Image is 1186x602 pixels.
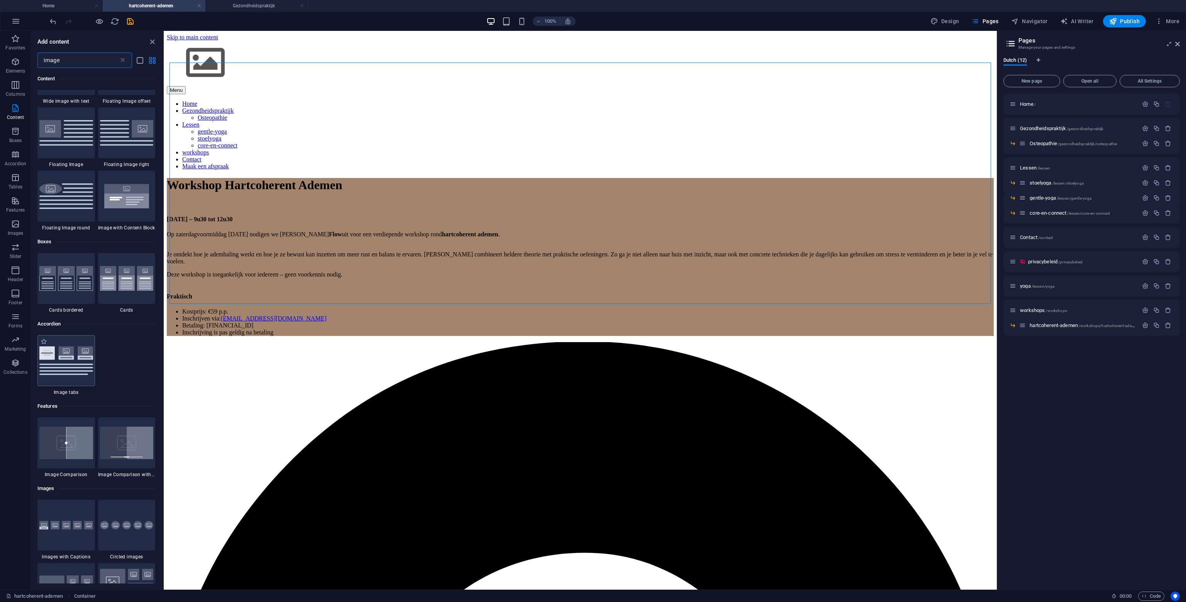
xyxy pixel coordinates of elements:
h6: Images [37,484,155,493]
h6: Content [37,74,155,83]
h6: Add content [37,37,69,46]
input: Search [37,53,119,68]
div: Duplicate [1153,210,1160,216]
img: ThumbnailTextwitimageontop-qwzezskrLfy93j93wyy6YA.svg [100,178,154,214]
span: /privacybeleid [1058,260,1083,264]
div: Remove [1165,307,1171,314]
div: Settings [1142,164,1149,171]
button: New page [1003,75,1060,87]
button: 100% [533,17,560,26]
div: Floating Image [37,107,95,168]
p: Marketing [5,346,26,352]
div: Duplicate [1153,234,1160,241]
button: More [1152,15,1183,27]
div: yoga/lessen/yoga [1018,283,1138,288]
span: Dutch (12) [1003,56,1027,66]
p: Features [6,207,25,213]
div: gentle-yoga/lessen/gentle-yoga [1027,195,1138,200]
div: Remove [1165,125,1171,132]
p: Header [8,276,23,283]
span: Floating Image round [37,225,95,231]
div: Settings [1142,125,1149,132]
div: Duplicate [1153,125,1160,132]
i: Reload page [110,17,119,26]
img: cards.svg [100,266,154,291]
img: images-circled.svg [100,521,154,530]
h6: Features [37,402,155,411]
span: Gezondheidspraktijk [1020,125,1103,131]
span: /workshops/hartcoherent-ademen [1079,324,1139,328]
span: : [1125,593,1126,599]
div: Remove [1165,164,1171,171]
span: 00 00 [1120,592,1132,601]
span: Code [1142,592,1161,601]
p: Forms [8,323,22,329]
p: Tables [8,184,22,190]
h4: Gezondheidspraktijk [205,2,308,10]
span: Floating Image offset [98,98,156,104]
div: Settings [1142,140,1149,147]
span: Navigator [1011,17,1048,25]
div: Duplicate [1153,140,1160,147]
div: Gezondheidspraktijk/gezondheidspraktijk [1018,126,1138,131]
span: /lessen/stoelyoga [1052,181,1084,185]
span: Cards [98,307,156,313]
div: core-en-connect/lessen/core-en-connect [1027,210,1138,215]
div: Duplicate [1153,322,1160,329]
div: Settings [1142,195,1149,201]
span: stoelyoga [1030,180,1084,186]
button: undo [48,17,58,26]
span: /contact [1038,236,1053,240]
span: Floating Image [37,161,95,168]
div: Image Comparison [37,417,95,478]
span: Click to select. Double-click to edit [74,592,96,601]
div: Settings [1142,234,1149,241]
a: Skip to main content [3,3,54,10]
span: Cards bordered [37,307,95,313]
span: /gezondheidspraktijk [1067,127,1104,131]
span: /lessen/yoga [1032,284,1055,288]
p: Columns [6,91,25,97]
span: / [1034,102,1036,107]
span: Click to open page [1020,234,1053,240]
p: Accordion [5,161,26,167]
button: Code [1138,592,1164,601]
div: The startpage cannot be deleted [1165,101,1171,107]
p: Boxes [9,137,22,144]
span: Publish [1109,17,1140,25]
span: Click to open page [1030,322,1139,328]
div: Cards [98,253,156,313]
div: hartcoherent-ademen/workshops/hartcoherent-ademen [1027,323,1138,328]
div: Duplicate [1153,180,1160,186]
span: /lessen/core-en-connect [1067,211,1110,215]
span: AI Writer [1060,17,1094,25]
button: close panel [147,37,157,46]
img: image-comparison.svg [39,427,93,459]
span: Image tabs [37,389,95,395]
h3: Manage your pages and settings [1018,44,1164,51]
button: All Settings [1120,75,1180,87]
p: Slider [10,253,22,259]
div: Remove [1165,258,1171,265]
span: Images with Captions [37,554,95,560]
img: floating-image-round.svg [39,183,93,209]
span: Lessen [1020,165,1050,171]
div: Duplicate [1153,164,1160,171]
img: floating-image-right.svg [100,120,154,145]
a: Click to cancel selection. Double-click to open Pages [6,592,63,601]
span: Click to open page [1020,307,1067,313]
div: workshops/workshops [1018,308,1138,313]
div: Settings [1142,322,1149,329]
h6: 100% [544,17,557,26]
div: Duplicate [1153,195,1160,201]
h6: Session time [1111,592,1132,601]
button: Publish [1103,15,1146,27]
div: Settings [1142,283,1149,289]
h2: Pages [1018,37,1180,44]
span: Pages [971,17,998,25]
div: Remove [1165,234,1171,241]
button: Pages [968,15,1001,27]
div: Remove [1165,140,1171,147]
div: Duplicate [1153,258,1160,265]
p: Collections [3,369,27,375]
